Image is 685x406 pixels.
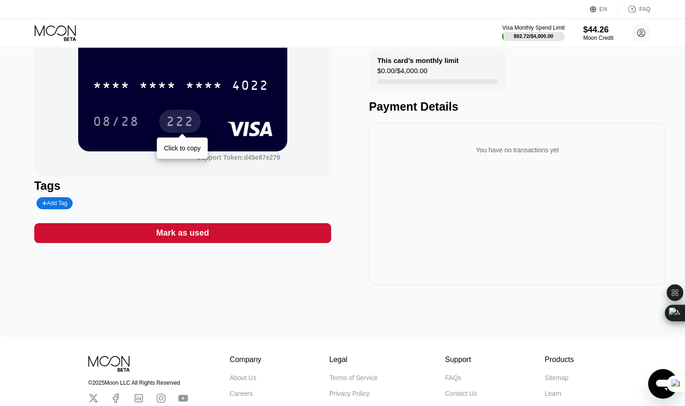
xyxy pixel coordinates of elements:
div: Mark as used [34,223,331,243]
div: Learn [544,390,561,397]
div: Contact Us [445,390,477,397]
div: $0.00 / $4,000.00 [377,67,427,79]
div: About Us [230,374,257,381]
div: FAQs [445,374,461,381]
div: 222 [159,110,201,133]
div: FAQ [618,5,650,14]
div: Click to copy [164,144,200,152]
div: 4022 [232,79,269,94]
div: Products [544,356,574,364]
div: FAQ [639,6,650,12]
div: Careers [230,390,253,397]
div: 08/28 [93,115,139,130]
div: Payment Details [369,100,666,113]
div: Terms of Service [329,374,377,381]
div: Privacy Policy [329,390,370,397]
div: Support Token:d45e87e279 [197,154,280,161]
div: Support Token: d45e87e279 [197,154,280,161]
div: Support [445,356,477,364]
div: EN [590,5,618,14]
div: You have no transactions yet [376,137,658,163]
div: EN [599,6,607,12]
div: $44.26Moon Credit [583,25,613,41]
div: Sitemap [544,374,568,381]
div: 222 [166,115,194,130]
div: $44.26 [583,25,613,35]
div: 08/28 [86,110,146,133]
div: Mark as used [156,228,209,238]
div: Visa Monthly Spend Limit$92.72/$4,000.00 [502,25,564,41]
div: Add Tag [42,200,67,206]
div: This card’s monthly limit [377,56,459,64]
div: Legal [329,356,377,364]
div: Company [230,356,262,364]
div: Visa Monthly Spend Limit [502,25,564,31]
div: Moon Credit [583,35,613,41]
div: © 2025 Moon LLC All Rights Reserved [88,380,188,386]
div: $92.72 / $4,000.00 [513,33,553,39]
div: Tags [34,179,331,193]
div: Add Tag [37,197,73,209]
iframe: Button to launch messaging window [648,369,678,399]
